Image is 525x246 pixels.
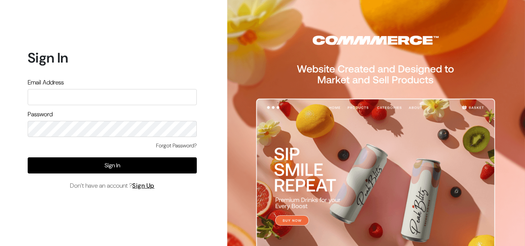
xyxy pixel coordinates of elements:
a: Sign Up [132,182,155,190]
span: Don’t have an account ? [70,181,155,190]
button: Sign In [28,157,197,173]
label: Password [28,110,53,119]
label: Email Address [28,78,64,87]
a: Forgot Password? [156,142,197,150]
h1: Sign In [28,50,197,66]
